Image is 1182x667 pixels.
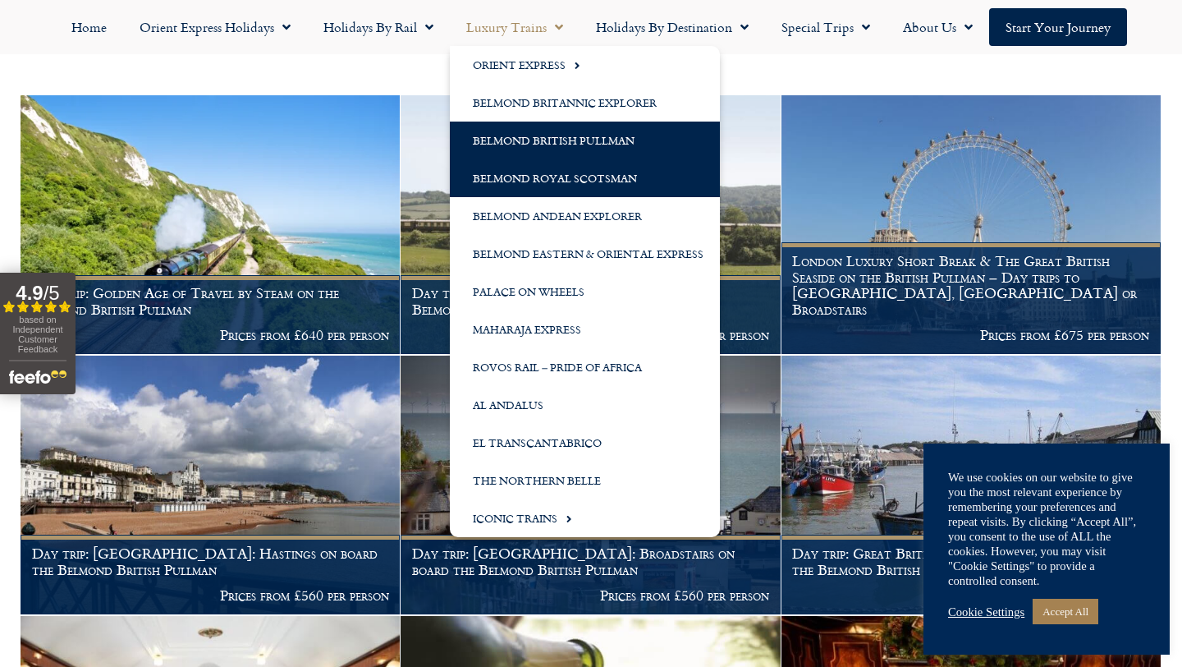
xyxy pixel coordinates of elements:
a: Orient Express [450,46,720,84]
p: Prices from £675 per person [792,327,1149,343]
h1: Day trip: [GEOGRAPHIC_DATA]: Hastings on board the Belmond British Pullman [32,545,389,577]
a: Accept All [1033,599,1098,624]
a: Al Andalus [450,386,720,424]
ul: Luxury Trains [450,46,720,537]
a: Luxury Trains [450,8,580,46]
a: Start your Journey [989,8,1127,46]
a: Home [55,8,123,46]
a: Day trip: Great British Seaside: Whitstable on board the Belmond British Pullman Prices from £615... [781,356,1161,615]
h1: Day trip: The Garden of England on board the Belmond British Pullman [412,285,769,317]
a: Day trip: [GEOGRAPHIC_DATA]: Hastings on board the Belmond British Pullman Prices from £560 per p... [21,356,401,615]
a: Day trip: Golden Age of Travel by Steam on the Belmond British Pullman Prices from £640 per person [21,95,401,355]
a: El Transcantabrico [450,424,720,462]
a: London Luxury Short Break & The Great British Seaside on the British Pullman – Day trips to [GEOG... [781,95,1161,355]
a: Belmond Andean Explorer [450,197,720,235]
h1: London Luxury Short Break & The Great British Seaside on the British Pullman – Day trips to [GEOG... [792,253,1149,318]
a: The Northern Belle [450,462,720,499]
a: Maharaja Express [450,310,720,348]
p: Prices from £560 per person [32,587,389,604]
a: Belmond British Pullman [450,122,720,159]
a: Special Trips [765,8,886,46]
a: About Us [886,8,989,46]
a: Day trip: [GEOGRAPHIC_DATA]: Broadstairs on board the Belmond British Pullman Prices from £560 pe... [401,356,781,615]
a: Palace on Wheels [450,273,720,310]
h1: Day trip: [GEOGRAPHIC_DATA]: Broadstairs on board the Belmond British Pullman [412,545,769,577]
p: Prices from £435 per person [412,327,769,343]
a: Iconic Trains [450,499,720,537]
a: Belmond Royal Scotsman [450,159,720,197]
p: Prices from £640 per person [32,327,389,343]
a: Holidays by Rail [307,8,450,46]
p: Prices from £560 per person [412,587,769,604]
a: Belmond Eastern & Oriental Express [450,235,720,273]
a: Holidays by Destination [580,8,765,46]
h1: Day trip: Golden Age of Travel by Steam on the Belmond British Pullman [32,285,389,317]
a: Rovos Rail – Pride of Africa [450,348,720,386]
div: We use cookies on our website to give you the most relevant experience by remembering your prefer... [948,470,1145,588]
a: Orient Express Holidays [123,8,307,46]
a: Day trip: The Garden of England on board the Belmond British Pullman Prices from £435 per person [401,95,781,355]
p: Prices from £615 per person [792,587,1149,604]
a: Belmond Britannic Explorer [450,84,720,122]
h1: Day trip: Great British Seaside: Whitstable on board the Belmond British Pullman [792,545,1149,577]
a: Cookie Settings [948,605,1024,619]
nav: Menu [8,8,1174,46]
